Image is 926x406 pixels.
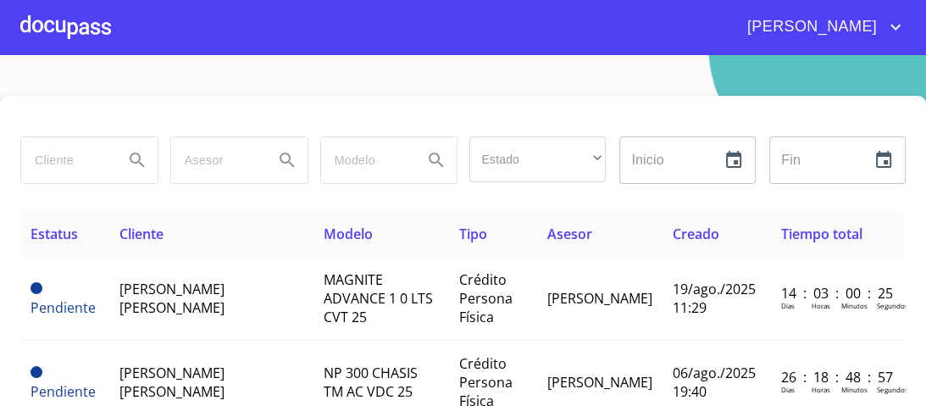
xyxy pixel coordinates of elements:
span: Tipo [459,225,487,243]
button: Search [117,140,158,181]
span: 19/ago./2025 11:29 [673,280,756,317]
p: 14 : 03 : 00 : 25 [781,284,896,303]
input: search [171,137,260,183]
span: [PERSON_NAME] [PERSON_NAME] [119,364,225,401]
span: Estatus [30,225,78,243]
p: Segundos [877,385,908,394]
span: MAGNITE ADVANCE 1 0 LTS CVT 25 [324,270,433,326]
span: Tiempo total [781,225,862,243]
p: Minutos [841,385,868,394]
span: NP 300 CHASIS TM AC VDC 25 [324,364,418,401]
button: account of current user [735,14,906,41]
span: [PERSON_NAME] [735,14,885,41]
span: 06/ago./2025 19:40 [673,364,756,401]
input: search [321,137,410,183]
p: Minutos [841,301,868,310]
span: Asesor [547,225,592,243]
p: Segundos [877,301,908,310]
span: Pendiente [30,282,42,294]
p: Horas [812,385,830,394]
p: Dias [781,385,795,394]
span: Creado [673,225,719,243]
span: Modelo [324,225,373,243]
span: [PERSON_NAME] [PERSON_NAME] [119,280,225,317]
input: search [21,137,110,183]
span: Pendiente [30,366,42,378]
p: 26 : 18 : 48 : 57 [781,368,896,387]
p: Dias [781,301,795,310]
span: Pendiente [30,298,96,317]
button: Search [267,140,308,181]
span: Cliente [119,225,164,243]
span: Crédito Persona Física [459,270,513,326]
span: Pendiente [30,382,96,401]
p: Horas [812,301,830,310]
button: Search [416,140,457,181]
span: [PERSON_NAME] [547,289,652,308]
span: [PERSON_NAME] [547,373,652,392]
div: ​ [469,136,606,182]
